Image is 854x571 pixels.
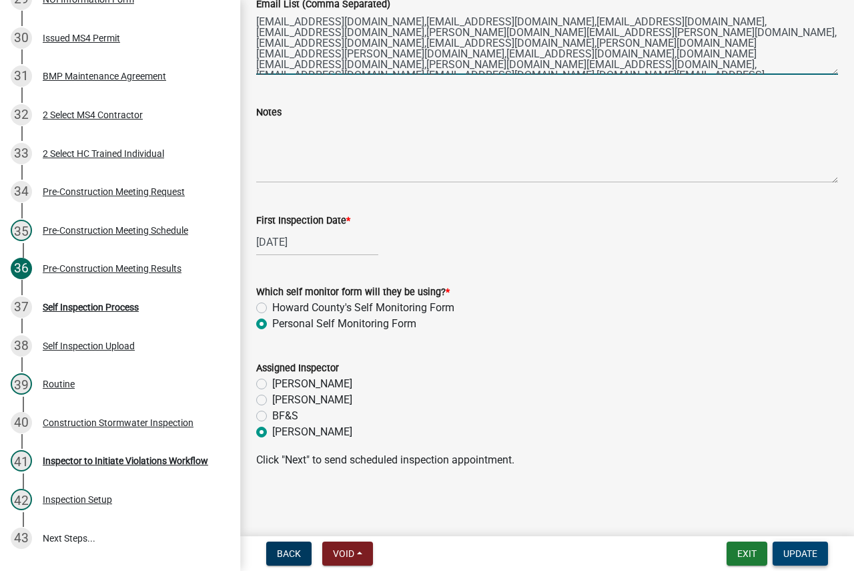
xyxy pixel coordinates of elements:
p: Click "Next" to send scheduled inspection appointment. [256,452,838,468]
span: Back [277,548,301,559]
label: Personal Self Monitoring Form [272,316,416,332]
label: Notes [256,108,282,118]
div: Pre-Construction Meeting Schedule [43,226,188,235]
div: 32 [11,104,32,126]
div: 41 [11,450,32,471]
div: 40 [11,412,32,433]
span: Void [333,548,354,559]
span: Update [783,548,817,559]
div: 2 Select MS4 Contractor [43,110,143,120]
div: 34 [11,181,32,202]
label: Which self monitor form will they be using? [256,288,450,297]
label: [PERSON_NAME] [272,392,352,408]
div: Self Inspection Process [43,303,139,312]
label: Howard County's Self Monitoring Form [272,300,454,316]
div: Inspection Setup [43,495,112,504]
div: 39 [11,373,32,395]
div: 36 [11,258,32,279]
div: 33 [11,143,32,164]
div: Pre-Construction Meeting Results [43,264,181,273]
label: Assigned Inspector [256,364,339,373]
div: Pre-Construction Meeting Request [43,187,185,196]
button: Exit [727,542,767,566]
label: [PERSON_NAME] [272,424,352,440]
button: Void [322,542,373,566]
div: Inspector to Initiate Violations Workflow [43,456,208,465]
div: 2 Select HC Trained Individual [43,149,164,158]
div: 30 [11,27,32,49]
button: Update [773,542,828,566]
div: Issued MS4 Permit [43,33,120,43]
div: Self Inspection Upload [43,341,135,351]
button: Back [266,542,312,566]
label: BF&S [272,408,298,424]
div: BMP Maintenance Agreement [43,71,166,81]
div: Routine [43,379,75,389]
div: 38 [11,335,32,357]
div: 35 [11,220,32,241]
div: 43 [11,528,32,549]
input: mm/dd/yyyy [256,228,378,256]
div: Construction Stormwater Inspection [43,418,193,427]
label: First Inspection Date [256,216,350,226]
div: 31 [11,65,32,87]
label: [PERSON_NAME] [272,376,352,392]
div: 42 [11,489,32,510]
div: 37 [11,297,32,318]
